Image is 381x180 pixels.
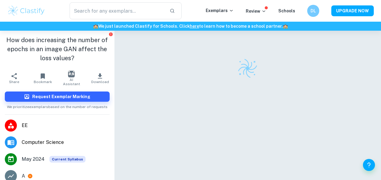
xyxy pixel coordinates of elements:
[363,159,375,171] button: Help and Feedback
[22,139,110,146] span: Computer Science
[9,80,19,84] span: Share
[331,5,374,16] button: UPGRADE NOW
[5,92,110,102] button: Request Exemplar Marking
[22,156,45,163] span: May 2024
[278,8,295,13] a: Schools
[22,122,110,129] span: EE
[57,70,86,87] button: AI Assistant
[91,80,109,84] span: Download
[93,24,98,29] span: 🏫
[70,2,165,19] input: Search for any exemplars...
[1,23,380,29] h6: We just launched Clastify for Schools. Click to learn how to become a school partner.
[68,71,75,77] img: AI Assistant
[5,36,110,63] h1: How does increasing the number of epochs in an image GAN affect the loss values?
[310,8,317,14] h6: DL
[283,24,288,29] span: 🏫
[237,58,258,79] img: Clastify logo
[206,7,234,14] p: Exemplars
[22,172,25,180] p: A
[49,156,86,163] div: This exemplar is based on the current syllabus. Feel free to refer to it for inspiration/ideas wh...
[49,156,86,163] span: Current Syllabus
[246,8,266,14] p: Review
[7,102,108,110] span: We prioritize exemplars based on the number of requests
[29,70,57,87] button: Bookmark
[190,24,199,29] a: here
[61,78,82,86] span: AI Assistant
[7,5,45,17] img: Clastify logo
[86,70,114,87] button: Download
[34,80,52,84] span: Bookmark
[109,32,113,36] button: Report issue
[307,5,319,17] button: DL
[32,93,90,100] h6: Request Exemplar Marking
